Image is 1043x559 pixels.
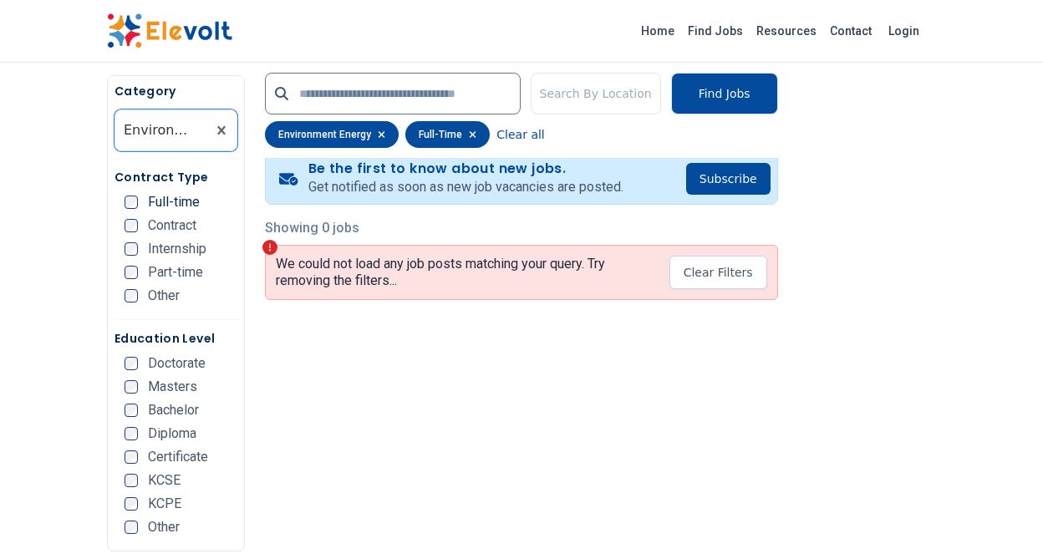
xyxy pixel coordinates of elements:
[265,218,777,238] p: Showing 0 jobs
[878,14,929,48] a: Login
[405,121,490,148] div: full-time
[634,18,681,44] a: Home
[823,18,878,44] a: Contact
[148,219,196,232] span: Contract
[125,266,138,279] input: Part-time
[148,242,206,256] span: Internship
[125,521,138,534] input: Other
[125,242,138,256] input: Internship
[148,266,203,279] span: Part-time
[125,196,138,209] input: Full-time
[148,450,208,464] span: Certificate
[125,427,138,440] input: Diploma
[148,196,200,209] span: Full-time
[669,256,767,289] button: Clear Filters
[114,169,237,185] h5: Contract Type
[681,18,750,44] a: Find Jobs
[148,289,180,302] span: Other
[107,13,232,48] img: Elevolt
[125,450,138,464] input: Certificate
[114,83,237,99] h5: Category
[148,427,196,440] span: Diploma
[496,121,544,148] button: Clear all
[959,479,1043,559] iframe: Chat Widget
[308,160,623,177] h4: Be the first to know about new jobs.
[125,380,138,394] input: Masters
[148,380,197,394] span: Masters
[125,357,138,370] input: Doctorate
[125,474,138,487] input: KCSE
[265,121,399,148] div: environment energy
[148,497,181,511] span: KCPE
[114,330,237,347] h5: Education Level
[148,357,206,370] span: Doctorate
[276,256,655,289] p: We could not load any job posts matching your query. Try removing the filters...
[125,404,138,417] input: Bachelor
[671,73,778,114] button: Find Jobs
[148,521,180,534] span: Other
[148,404,199,417] span: Bachelor
[125,497,138,511] input: KCPE
[125,289,138,302] input: Other
[125,219,138,232] input: Contract
[308,177,623,197] p: Get notified as soon as new job vacancies are posted.
[686,163,771,195] button: Subscribe
[148,474,181,487] span: KCSE
[750,18,823,44] a: Resources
